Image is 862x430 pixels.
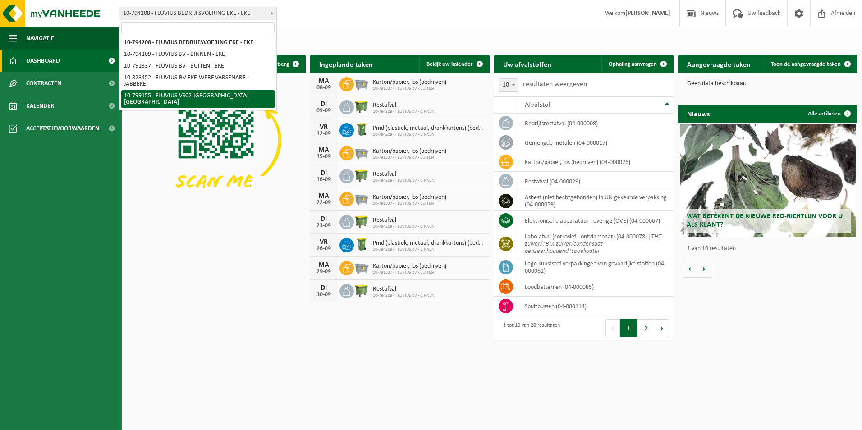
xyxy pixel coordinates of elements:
[771,61,841,67] span: Toon de aangevraagde taken
[605,319,620,337] button: Previous
[315,124,333,131] div: VR
[625,10,670,17] strong: [PERSON_NAME]
[373,247,485,252] span: 10-794209 - FLUVIUS BV - BINNEN
[373,217,434,224] span: Restafval
[354,99,369,114] img: WB-1100-HPE-GN-50
[373,240,485,247] span: Pmd (plastiek, metaal, drankkartons) (bedrijven)
[121,49,275,60] li: 10-794209 - FLUVIUS BV - BINNEN - EKE
[354,237,369,252] img: WB-0240-HPE-GN-50
[373,263,446,270] span: Karton/papier, los (bedrijven)
[315,146,333,154] div: MA
[518,152,674,172] td: karton/papier, los (bedrijven) (04-000026)
[315,269,333,275] div: 29-09
[315,101,333,108] div: DI
[525,233,661,255] i: THT zuiver/TBM zuiver/condensaat benzeenhoudend+spoelwater
[354,283,369,298] img: WB-1100-HPE-GN-50
[801,105,857,123] a: Alle artikelen
[315,284,333,292] div: DI
[764,55,857,73] a: Toon de aangevraagde taken
[499,318,560,338] div: 1 tot 10 van 20 resultaten
[697,260,711,278] button: Volgende
[121,37,275,49] li: 10-794208 - FLUVIUS BEDRIJFSVOERING EKE - EKE
[373,102,434,109] span: Restafval
[310,55,382,73] h2: Ingeplande taken
[121,72,275,90] li: 10-828452 - FLUVIUS-BV EKE-WERF VARSENARE - JABBEKE
[683,260,697,278] button: Vorige
[518,257,674,277] td: lege kunststof verpakkingen van gevaarlijke stoffen (04-000081)
[315,192,333,200] div: MA
[119,7,277,20] span: 10-794208 - FLUVIUS BEDRIJFSVOERING EKE - EKE
[315,215,333,223] div: DI
[315,85,333,91] div: 08-09
[354,260,369,275] img: WB-2500-GAL-GY-01
[620,319,637,337] button: 1
[315,261,333,269] div: MA
[601,55,673,73] a: Ophaling aanvragen
[26,50,60,72] span: Dashboard
[26,95,54,117] span: Kalender
[687,213,843,229] span: Wat betekent de nieuwe RED-richtlijn voor u als klant?
[126,73,306,208] img: Download de VHEPlus App
[373,132,485,137] span: 10-794209 - FLUVIUS BV - BINNEN
[518,277,674,297] td: loodbatterijen (04-000085)
[373,86,446,91] span: 10-791337 - FLUVIUS BV - BUITEN
[687,246,853,252] p: 1 van 10 resultaten
[523,81,587,88] label: resultaten weergeven
[518,191,674,211] td: asbest (niet hechtgebonden) in UN gekeurde verpakking (04-000059)
[373,171,434,178] span: Restafval
[315,131,333,137] div: 12-09
[678,105,719,122] h2: Nieuws
[119,7,276,20] span: 10-794208 - FLUVIUS BEDRIJFSVOERING EKE - EKE
[373,109,434,114] span: 10-794209 - FLUVIUS BV - BINNEN
[637,319,655,337] button: 2
[315,238,333,246] div: VR
[494,55,560,73] h2: Uw afvalstoffen
[373,194,446,201] span: Karton/papier, los (bedrijven)
[518,114,674,133] td: bedrijfsrestafval (04-000008)
[315,200,333,206] div: 22-09
[518,230,674,257] td: labo-afval (corrosief - ontvlambaar) (04-000078) |
[687,81,848,87] p: Geen data beschikbaar.
[373,293,434,298] span: 10-794209 - FLUVIUS BV - BINNEN
[354,191,369,206] img: WB-2500-GAL-GY-01
[315,108,333,114] div: 09-09
[315,292,333,298] div: 30-09
[354,168,369,183] img: WB-1100-HPE-GN-50
[262,55,305,73] button: Verberg
[680,124,856,237] a: Wat betekent de nieuwe RED-richtlijn voor u als klant?
[373,286,434,293] span: Restafval
[26,117,99,140] span: Acceptatievoorwaarden
[354,76,369,91] img: WB-2500-GAL-GY-01
[373,125,485,132] span: Pmd (plastiek, metaal, drankkartons) (bedrijven)
[518,172,674,191] td: restafval (04-000029)
[315,154,333,160] div: 15-09
[269,61,289,67] span: Verberg
[419,55,489,73] a: Bekijk uw kalender
[26,72,61,95] span: Contracten
[373,155,446,160] span: 10-791337 - FLUVIUS BV - BUITEN
[373,178,434,183] span: 10-794209 - FLUVIUS BV - BINNEN
[373,270,446,275] span: 10-791337 - FLUVIUS BV - BUITEN
[518,133,674,152] td: gemengde metalen (04-000017)
[315,169,333,177] div: DI
[373,148,446,155] span: Karton/papier, los (bedrijven)
[315,177,333,183] div: 16-09
[609,61,657,67] span: Ophaling aanvragen
[121,60,275,72] li: 10-791337 - FLUVIUS BV - BUITEN - EKE
[655,319,669,337] button: Next
[525,101,550,109] span: Afvalstof
[499,79,518,91] span: 10
[373,201,446,206] span: 10-791337 - FLUVIUS BV - BUITEN
[354,214,369,229] img: WB-1100-HPE-GN-50
[426,61,473,67] span: Bekijk uw kalender
[499,78,518,92] span: 10
[373,79,446,86] span: Karton/papier, los (bedrijven)
[354,145,369,160] img: WB-2500-GAL-GY-01
[518,211,674,230] td: elektronische apparatuur - overige (OVE) (04-000067)
[315,223,333,229] div: 23-09
[354,122,369,137] img: WB-0240-HPE-GN-50
[678,55,760,73] h2: Aangevraagde taken
[26,27,54,50] span: Navigatie
[315,246,333,252] div: 26-09
[518,297,674,316] td: spuitbussen (04-000114)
